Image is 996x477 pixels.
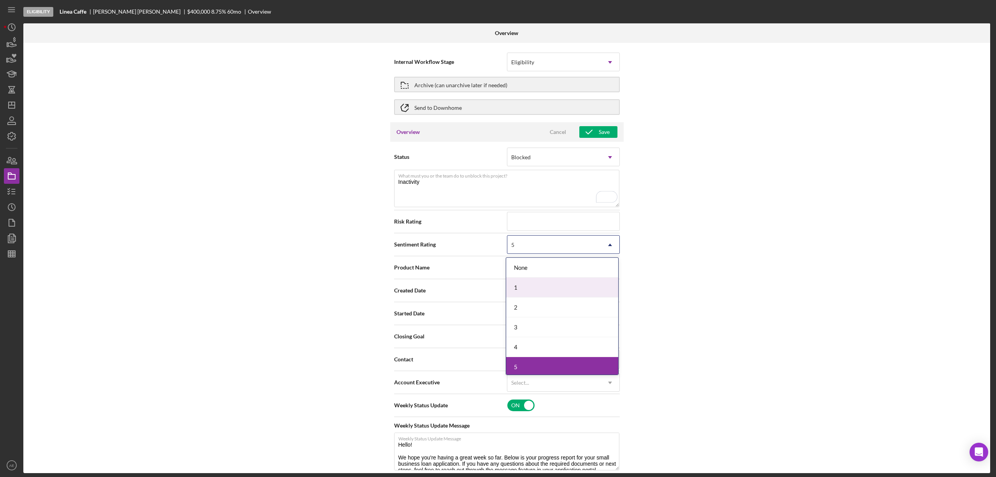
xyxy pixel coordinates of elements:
[511,242,514,248] div: 5
[506,258,618,278] div: None
[23,7,53,17] div: Eligibility
[394,401,507,409] span: Weekly Status Update
[506,297,618,317] div: 2
[599,126,610,138] div: Save
[550,126,566,138] div: Cancel
[394,218,507,225] span: Risk Rating
[4,458,19,473] button: AE
[414,77,507,92] div: Archive (can unarchive later if needed)
[414,100,462,114] div: Send to Downhome
[579,126,617,138] button: Save
[970,443,988,461] div: Open Intercom Messenger
[394,153,507,161] span: Status
[511,59,534,65] div: Eligibility
[394,378,507,386] span: Account Executive
[394,422,620,429] span: Weekly Status Update Message
[394,287,507,294] span: Created Date
[394,241,507,248] span: Sentiment Rating
[227,9,241,15] div: 60 mo
[93,9,187,15] div: [PERSON_NAME] [PERSON_NAME]
[538,126,577,138] button: Cancel
[394,356,507,363] span: Contact
[506,278,618,297] div: 1
[511,380,529,386] div: Select...
[394,264,507,271] span: Product Name
[248,9,271,15] div: Overview
[398,433,619,442] label: Weekly Status Update Message
[506,357,618,377] div: 5
[511,154,531,160] div: Blocked
[394,433,619,470] textarea: Hello! We hope you're having a great week so far. Below is your progress report for your small bu...
[394,77,620,92] button: Archive (can unarchive later if needed)
[9,463,14,468] text: AE
[394,170,619,207] textarea: To enrich screen reader interactions, please activate Accessibility in Grammarly extension settings
[506,337,618,357] div: 4
[60,9,86,15] b: Linea Caffe
[394,310,507,317] span: Started Date
[495,30,518,36] b: Overview
[398,170,619,179] label: What must you or the team do to unblock this project?
[394,58,507,66] span: Internal Workflow Stage
[394,99,620,115] button: Send to Downhome
[211,9,226,15] div: 8.75 %
[396,128,420,136] h3: Overview
[187,8,210,15] span: $400,000
[394,333,507,340] span: Closing Goal
[506,317,618,337] div: 3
